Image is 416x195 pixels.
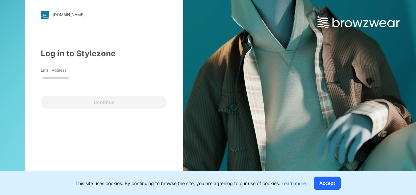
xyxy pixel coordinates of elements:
button: Accept [314,177,341,190]
img: browzwear-logo.e42bd6dac1945053ebaf764b6aa21510.svg [317,16,400,28]
div: Log in to Stylezone [41,48,167,60]
p: This site uses cookies. By continuing to browse the site, you are agreeing to our use of cookies. [75,180,306,187]
a: Learn more [281,181,306,186]
a: [DOMAIN_NAME] [41,11,167,19]
div: [DOMAIN_NAME] [53,12,85,17]
label: Email Address [41,67,87,73]
img: stylezone-logo.562084cfcfab977791bfbf7441f1a819.svg [41,11,49,19]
